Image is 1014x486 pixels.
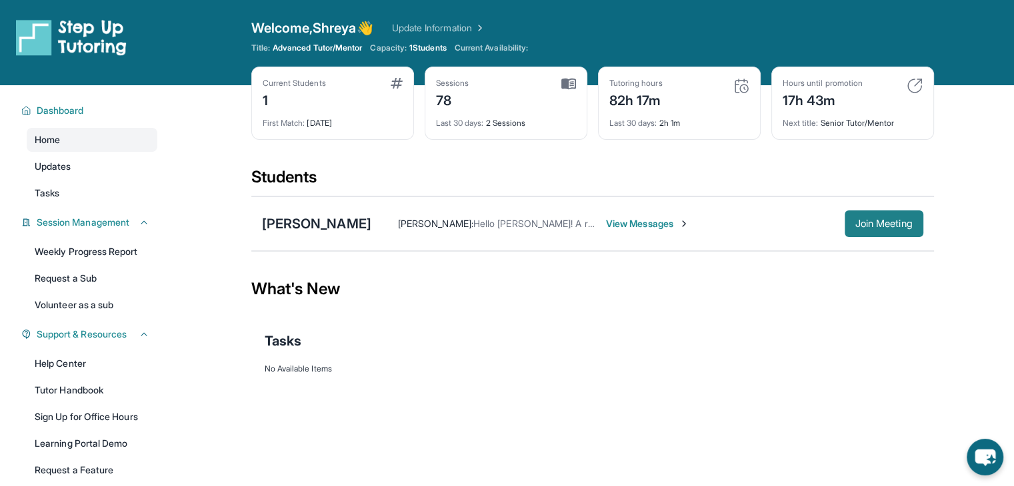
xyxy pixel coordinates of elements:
img: Chevron-Right [679,218,689,229]
span: Tasks [265,332,301,350]
span: View Messages [606,217,689,230]
img: logo [16,19,127,56]
span: Title: [251,43,270,53]
img: card [391,78,403,89]
div: 78 [436,89,469,110]
span: Capacity: [370,43,407,53]
button: Join Meeting [845,210,923,237]
div: 1 [263,89,326,110]
button: Session Management [31,216,149,229]
a: Home [27,128,157,152]
a: Tutor Handbook [27,378,157,402]
span: Home [35,133,60,146]
div: 82h 17m [609,89,663,110]
span: Advanced Tutor/Mentor [273,43,362,53]
div: Senior Tutor/Mentor [783,110,923,128]
span: Welcome, Shreya 👋 [251,19,373,37]
img: Chevron Right [472,21,485,35]
div: 2h 1m [609,110,749,128]
div: Students [251,166,934,196]
a: Volunteer as a sub [27,293,157,317]
span: [PERSON_NAME] : [398,218,473,229]
button: chat-button [967,439,1003,475]
span: Current Availability: [455,43,528,53]
div: What's New [251,260,934,318]
button: Support & Resources [31,328,149,341]
span: Tasks [35,186,59,200]
a: Sign Up for Office Hours [27,405,157,429]
div: Sessions [436,78,469,89]
div: No Available Items [265,364,921,374]
span: Session Management [37,216,129,229]
div: Hours until promotion [783,78,863,89]
img: card [561,78,576,90]
span: Join Meeting [855,220,913,228]
div: Tutoring hours [609,78,663,89]
span: Updates [35,160,71,173]
span: First Match : [263,118,305,128]
div: [DATE] [263,110,403,128]
img: card [733,78,749,94]
div: [PERSON_NAME] [262,214,371,233]
a: Updates [27,154,157,178]
div: Current Students [263,78,326,89]
span: Support & Resources [37,328,127,341]
a: Tasks [27,181,157,205]
a: Weekly Progress Report [27,240,157,264]
div: 2 Sessions [436,110,576,128]
span: Dashboard [37,104,84,117]
span: Hello [PERSON_NAME]! A reminder for [DATE] session at 7pm. [473,218,736,229]
a: Update Information [392,21,485,35]
a: Request a Sub [27,266,157,290]
a: Request a Feature [27,458,157,482]
a: Learning Portal Demo [27,431,157,455]
div: 17h 43m [783,89,863,110]
span: 1 Students [409,43,447,53]
img: card [907,78,923,94]
span: Last 30 days : [609,118,657,128]
span: Last 30 days : [436,118,484,128]
span: Next title : [783,118,819,128]
button: Dashboard [31,104,149,117]
a: Help Center [27,352,157,375]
